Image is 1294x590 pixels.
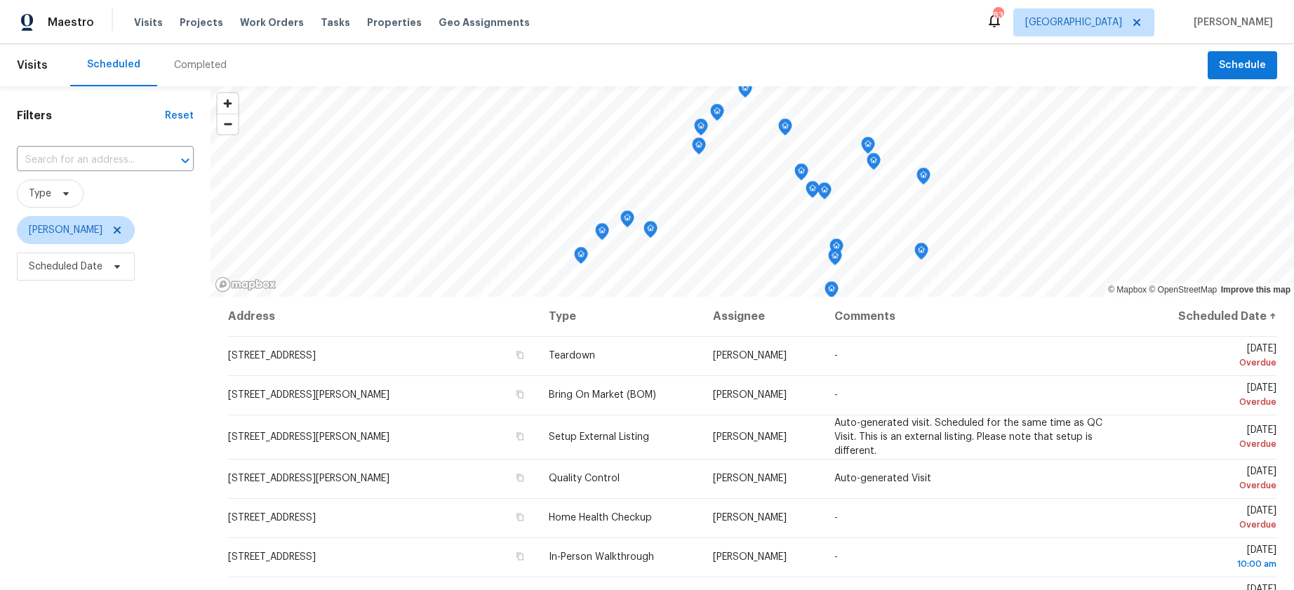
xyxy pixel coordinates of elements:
[828,248,842,270] div: Map marker
[549,351,595,361] span: Teardown
[1188,15,1273,29] span: [PERSON_NAME]
[228,552,316,562] span: [STREET_ADDRESS]
[1138,297,1277,336] th: Scheduled Date ↑
[825,281,839,303] div: Map marker
[227,297,538,336] th: Address
[1149,437,1276,451] div: Overdue
[861,137,875,159] div: Map marker
[228,390,389,400] span: [STREET_ADDRESS][PERSON_NAME]
[87,58,140,72] div: Scheduled
[17,109,165,123] h1: Filters
[215,276,276,293] a: Mapbox homepage
[713,351,787,361] span: [PERSON_NAME]
[228,474,389,483] span: [STREET_ADDRESS][PERSON_NAME]
[175,151,195,170] button: Open
[1149,545,1276,571] span: [DATE]
[702,297,823,336] th: Assignee
[514,388,526,401] button: Copy Address
[549,513,652,523] span: Home Health Checkup
[713,432,787,442] span: [PERSON_NAME]
[228,351,316,361] span: [STREET_ADDRESS]
[1219,57,1266,74] span: Schedule
[1149,395,1276,409] div: Overdue
[514,511,526,523] button: Copy Address
[834,513,838,523] span: -
[710,104,724,126] div: Map marker
[1208,51,1277,80] button: Schedule
[1149,425,1276,451] span: [DATE]
[643,221,658,243] div: Map marker
[228,513,316,523] span: [STREET_ADDRESS]
[713,513,787,523] span: [PERSON_NAME]
[538,297,702,336] th: Type
[778,119,792,140] div: Map marker
[993,8,1003,22] div: 83
[549,552,654,562] span: In-Person Walkthrough
[367,15,422,29] span: Properties
[834,552,838,562] span: -
[834,474,931,483] span: Auto-generated Visit
[1149,285,1217,295] a: OpenStreetMap
[321,18,350,27] span: Tasks
[17,149,154,171] input: Search for an address...
[29,223,102,237] span: [PERSON_NAME]
[834,418,1102,456] span: Auto-generated visit. Scheduled for the same time as QC Visit. This is an external listing. Pleas...
[134,15,163,29] span: Visits
[514,550,526,563] button: Copy Address
[694,119,708,140] div: Map marker
[165,109,194,123] div: Reset
[1149,557,1276,571] div: 10:00 am
[1108,285,1147,295] a: Mapbox
[17,50,48,81] span: Visits
[514,430,526,443] button: Copy Address
[48,15,94,29] span: Maestro
[549,432,649,442] span: Setup External Listing
[174,58,227,72] div: Completed
[228,432,389,442] span: [STREET_ADDRESS][PERSON_NAME]
[713,552,787,562] span: [PERSON_NAME]
[574,247,588,269] div: Map marker
[1149,344,1276,370] span: [DATE]
[834,390,838,400] span: -
[1149,518,1276,532] div: Overdue
[1149,478,1276,492] div: Overdue
[218,114,238,134] button: Zoom out
[713,390,787,400] span: [PERSON_NAME]
[29,260,102,274] span: Scheduled Date
[1025,15,1122,29] span: [GEOGRAPHIC_DATA]
[514,471,526,484] button: Copy Address
[620,210,634,232] div: Map marker
[1149,467,1276,492] span: [DATE]
[1149,383,1276,409] span: [DATE]
[818,182,832,204] div: Map marker
[549,390,656,400] span: Bring On Market (BOM)
[713,474,787,483] span: [PERSON_NAME]
[916,168,931,189] div: Map marker
[29,187,51,201] span: Type
[829,239,843,260] div: Map marker
[834,351,838,361] span: -
[514,349,526,361] button: Copy Address
[914,243,928,264] div: Map marker
[867,153,881,175] div: Map marker
[180,15,223,29] span: Projects
[823,297,1138,336] th: Comments
[1221,285,1290,295] a: Improve this map
[218,93,238,114] button: Zoom in
[794,163,808,185] div: Map marker
[439,15,530,29] span: Geo Assignments
[1149,356,1276,370] div: Overdue
[738,81,752,102] div: Map marker
[549,474,620,483] span: Quality Control
[692,138,706,159] div: Map marker
[595,223,609,245] div: Map marker
[211,86,1294,297] canvas: Map
[240,15,304,29] span: Work Orders
[1149,506,1276,532] span: [DATE]
[806,181,820,203] div: Map marker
